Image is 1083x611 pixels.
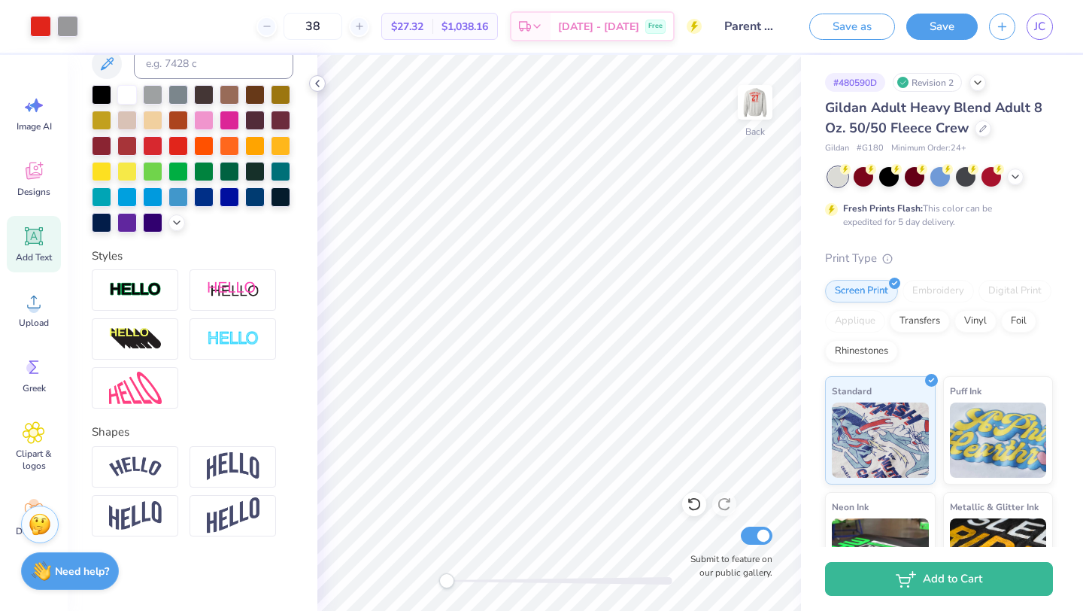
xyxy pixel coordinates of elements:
[809,14,895,40] button: Save as
[950,499,1039,515] span: Metallic & Glitter Ink
[950,403,1047,478] img: Puff Ink
[17,120,52,132] span: Image AI
[906,14,978,40] button: Save
[713,11,787,41] input: Untitled Design
[825,73,885,92] div: # 480590D
[92,424,129,441] label: Shapes
[109,501,162,530] img: Flag
[391,19,423,35] span: $27.32
[832,403,929,478] img: Standard
[893,73,962,92] div: Revision 2
[19,317,49,329] span: Upload
[207,452,259,481] img: Arch
[439,573,454,588] div: Accessibility label
[745,125,765,138] div: Back
[16,251,52,263] span: Add Text
[207,330,259,348] img: Negative Space
[109,327,162,351] img: 3D Illusion
[17,186,50,198] span: Designs
[740,87,770,117] img: Back
[825,99,1042,137] span: Gildan Adult Heavy Blend Adult 8 Oz. 50/50 Fleece Crew
[843,202,1028,229] div: This color can be expedited for 5 day delivery.
[109,457,162,477] img: Arc
[825,280,898,302] div: Screen Print
[832,518,929,594] img: Neon Ink
[825,250,1053,267] div: Print Type
[954,310,997,333] div: Vinyl
[832,499,869,515] span: Neon Ink
[207,497,259,534] img: Rise
[16,525,52,537] span: Decorate
[441,19,488,35] span: $1,038.16
[832,383,872,399] span: Standard
[825,340,898,363] div: Rhinestones
[890,310,950,333] div: Transfers
[23,382,46,394] span: Greek
[825,142,849,155] span: Gildan
[1034,18,1045,35] span: JC
[55,564,109,579] strong: Need help?
[825,310,885,333] div: Applique
[648,21,663,32] span: Free
[92,248,123,265] label: Styles
[134,49,293,79] input: e.g. 7428 c
[109,372,162,404] img: Free Distort
[825,562,1053,596] button: Add to Cart
[109,281,162,299] img: Stroke
[891,142,966,155] span: Minimum Order: 24 +
[950,383,981,399] span: Puff Ink
[843,202,923,214] strong: Fresh Prints Flash:
[1027,14,1053,40] a: JC
[857,142,884,155] span: # G180
[207,281,259,299] img: Shadow
[284,13,342,40] input: – –
[978,280,1051,302] div: Digital Print
[682,552,772,579] label: Submit to feature on our public gallery.
[950,518,1047,594] img: Metallic & Glitter Ink
[902,280,974,302] div: Embroidery
[1001,310,1036,333] div: Foil
[558,19,639,35] span: [DATE] - [DATE]
[9,448,59,472] span: Clipart & logos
